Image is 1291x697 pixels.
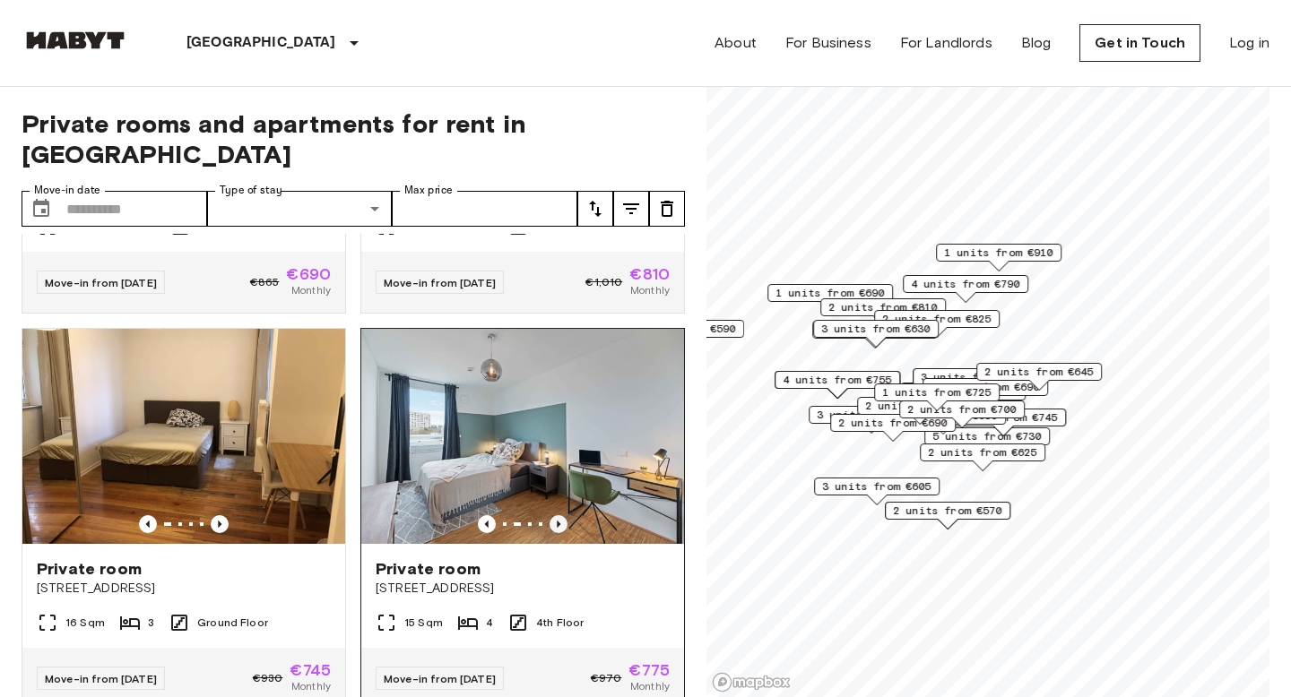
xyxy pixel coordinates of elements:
[65,615,105,631] span: 16 Sqm
[384,276,496,289] span: Move-in from [DATE]
[613,191,649,227] button: tune
[148,615,154,631] span: 3
[22,108,685,169] span: Private rooms and apartments for rent in [GEOGRAPHIC_DATA]
[874,383,1000,411] div: Map marker
[920,443,1045,471] div: Map marker
[976,363,1102,391] div: Map marker
[822,478,931,495] span: 3 units from €605
[928,444,1037,460] span: 2 units from €625
[37,558,142,580] span: Private room
[820,298,946,326] div: Map marker
[404,183,453,198] label: Max price
[591,670,622,686] span: €970
[828,299,938,315] span: 2 units from €810
[931,379,1040,395] span: 6 units from €690
[376,580,670,598] span: [STREET_ADDRESS]
[253,670,283,686] span: €930
[186,32,336,54] p: [GEOGRAPHIC_DATA]
[376,558,481,580] span: Private room
[630,282,670,298] span: Monthly
[1021,32,1052,54] a: Blog
[37,580,331,598] span: [STREET_ADDRESS]
[913,368,1038,396] div: Map marker
[903,275,1028,303] div: Map marker
[830,414,956,442] div: Map marker
[865,398,975,414] span: 2 units from €925
[577,191,613,227] button: tune
[286,266,331,282] span: €690
[812,321,938,348] div: Map marker
[291,678,331,694] span: Monthly
[45,276,157,289] span: Move-in from [DATE]
[924,427,1050,455] div: Map marker
[893,503,1002,519] span: 2 units from €570
[139,515,157,533] button: Previous image
[907,401,1017,417] span: 2 units from €700
[45,672,157,685] span: Move-in from [DATE]
[882,311,992,327] span: 2 units from €825
[885,502,1010,529] div: Map marker
[290,662,331,678] span: €745
[984,364,1094,380] span: 2 units from €645
[404,615,443,631] span: 15 Sqm
[630,678,670,694] span: Monthly
[809,406,934,434] div: Map marker
[22,31,129,49] img: Habyt
[775,285,885,301] span: 1 units from €690
[817,407,926,423] span: 3 units from €785
[932,428,1042,444] span: 5 units from €730
[627,321,736,337] span: 3 units from €590
[838,415,948,431] span: 2 units from €690
[921,369,1030,385] span: 3 units from €800
[250,274,280,290] span: €865
[900,32,992,54] a: For Landlords
[478,515,496,533] button: Previous image
[486,615,493,631] span: 4
[821,321,931,337] span: 3 units from €630
[767,284,893,312] div: Map marker
[882,384,992,400] span: 1 units from €725
[899,400,1025,428] div: Map marker
[629,266,670,282] span: €810
[585,274,622,290] span: €1,010
[814,478,940,505] div: Map marker
[628,662,670,678] span: €775
[712,672,791,693] a: Mapbox logo
[1229,32,1269,54] a: Log in
[1079,24,1200,62] a: Get in Touch
[783,372,892,388] span: 4 units from €755
[536,615,584,631] span: 4th Floor
[197,615,268,631] span: Ground Floor
[715,32,757,54] a: About
[384,672,496,685] span: Move-in from [DATE]
[900,383,1026,410] div: Map marker
[22,329,345,544] img: Marketing picture of unit DE-02-004-001-01HF
[813,320,939,348] div: Map marker
[550,515,568,533] button: Previous image
[911,276,1020,292] span: 4 units from €790
[23,191,59,227] button: Choose date
[291,282,331,298] span: Monthly
[220,183,282,198] label: Type of stay
[649,191,685,227] button: tune
[923,378,1048,406] div: Map marker
[785,32,871,54] a: For Business
[949,409,1058,426] span: 3 units from €745
[936,244,1061,271] div: Map marker
[211,515,229,533] button: Previous image
[944,245,1053,261] span: 1 units from €910
[857,397,983,425] div: Map marker
[874,310,1000,338] div: Map marker
[775,371,900,399] div: Map marker
[361,329,684,544] img: Marketing picture of unit DE-02-019-003-04HF
[34,183,100,198] label: Move-in date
